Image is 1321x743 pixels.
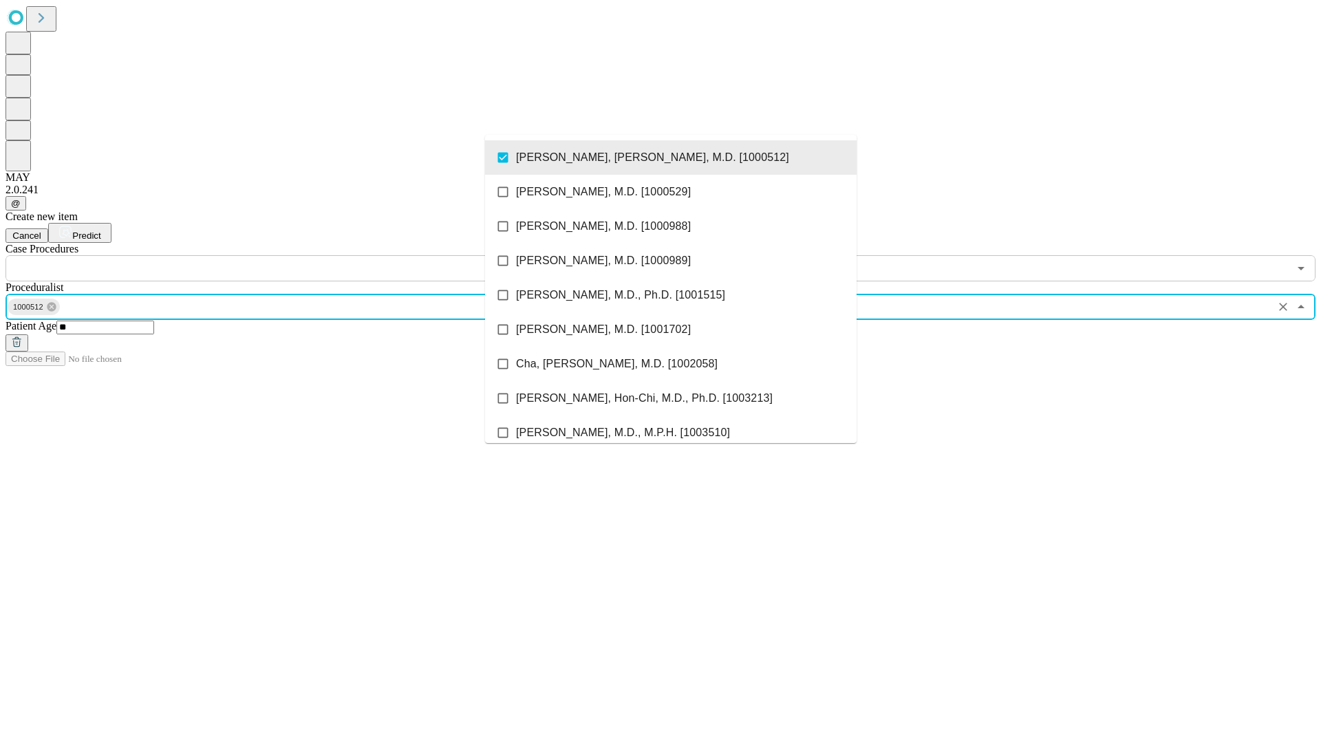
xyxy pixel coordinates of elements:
[516,252,691,269] span: [PERSON_NAME], M.D. [1000989]
[516,424,730,441] span: [PERSON_NAME], M.D., M.P.H. [1003510]
[516,287,725,303] span: [PERSON_NAME], M.D., Ph.D. [1001515]
[12,230,41,241] span: Cancel
[6,320,56,332] span: Patient Age
[6,228,48,243] button: Cancel
[516,149,789,166] span: [PERSON_NAME], [PERSON_NAME], M.D. [1000512]
[516,218,691,235] span: [PERSON_NAME], M.D. [1000988]
[8,299,60,315] div: 1000512
[6,171,1315,184] div: MAY
[516,356,718,372] span: Cha, [PERSON_NAME], M.D. [1002058]
[6,243,78,255] span: Scheduled Procedure
[72,230,100,241] span: Predict
[1291,259,1311,278] button: Open
[516,184,691,200] span: [PERSON_NAME], M.D. [1000529]
[1274,297,1293,316] button: Clear
[11,198,21,208] span: @
[6,184,1315,196] div: 2.0.241
[6,281,63,293] span: Proceduralist
[516,321,691,338] span: [PERSON_NAME], M.D. [1001702]
[8,299,49,315] span: 1000512
[516,390,773,407] span: [PERSON_NAME], Hon-Chi, M.D., Ph.D. [1003213]
[1291,297,1311,316] button: Close
[48,223,111,243] button: Predict
[6,211,78,222] span: Create new item
[6,196,26,211] button: @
